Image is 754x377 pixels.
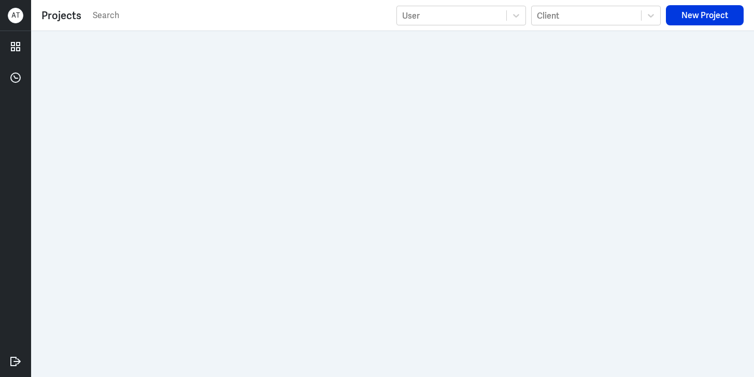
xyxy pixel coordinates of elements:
div: Projects [41,8,81,23]
input: Search [92,8,391,23]
div: A T [8,8,23,23]
div: Client [537,10,559,21]
button: New Project [666,5,744,25]
div: User [402,10,420,21]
